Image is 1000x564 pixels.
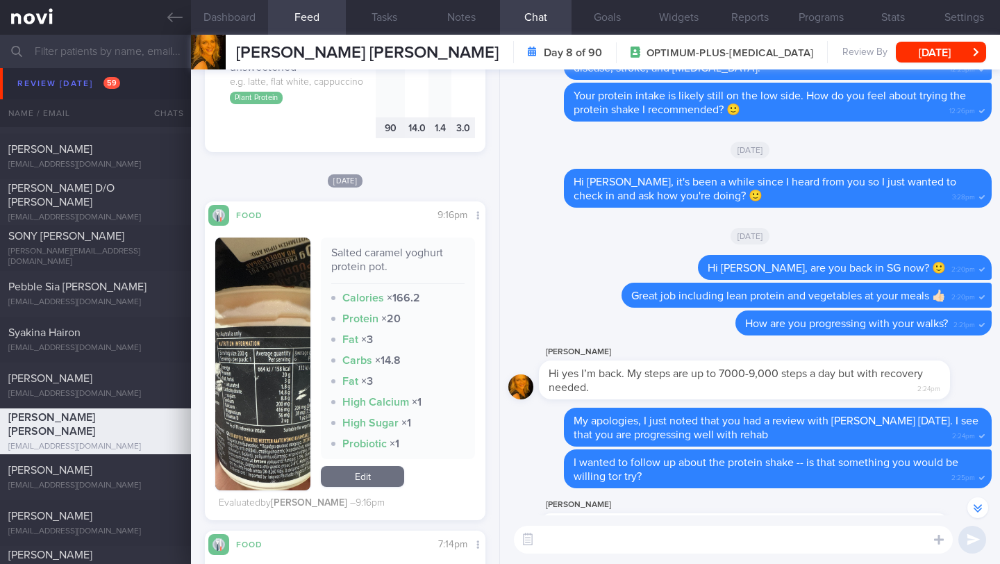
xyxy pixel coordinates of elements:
strong: Carbs [342,355,372,366]
img: Salted caramel yoghurt protein pot. [215,238,310,490]
span: [DATE] [731,228,770,244]
span: How are you progressing with your walks? [745,318,948,329]
strong: × 3 [361,376,373,387]
span: My apologies, I just noted that you had a review with [PERSON_NAME] [DATE]. I see that you are pr... [574,415,978,440]
div: Food [229,208,285,220]
span: Hi [PERSON_NAME], it's been a while since I heard from you so I just wanted to check in and ask h... [574,176,956,201]
strong: × 1 [401,417,411,429]
div: Evaluated by – 9:16pm [219,497,385,510]
div: e.g. latte, flat white, cappuccino [230,76,376,89]
div: 90 [376,117,405,139]
span: 7:14pm [438,540,467,549]
span: Hi [PERSON_NAME], are you back in SG now? 🙂 [708,263,946,274]
div: [PERSON_NAME][EMAIL_ADDRESS][DOMAIN_NAME] [8,70,183,91]
div: [EMAIL_ADDRESS][DOMAIN_NAME] [8,114,183,124]
span: Your protein intake is likely still on the low side. How do you feel about trying the protein sha... [574,90,966,115]
div: [EMAIL_ADDRESS][DOMAIN_NAME] [8,213,183,223]
strong: Fat [342,334,358,345]
span: OPTIMUM-PLUS-[MEDICAL_DATA] [647,47,813,60]
span: SONY [PERSON_NAME] [8,231,124,242]
div: 14.0 [405,42,428,117]
div: [EMAIL_ADDRESS][DOMAIN_NAME] [8,481,183,491]
div: 1.4 [428,117,452,139]
span: 2:20pm [951,289,975,302]
div: [PERSON_NAME][EMAIL_ADDRESS][DOMAIN_NAME] [8,247,183,267]
div: Plant Protein [230,92,283,104]
span: [PERSON_NAME] [8,373,92,384]
div: [EMAIL_ADDRESS][DOMAIN_NAME] [8,343,183,354]
span: Hi yes I’m back. My steps are up to 7000-9,000 steps a day but with recovery needed. [549,368,923,393]
strong: × 20 [381,313,401,324]
span: Try to keep up your fruit, vegetable, and whole grain intake. Fruits and vegetables are important... [574,21,969,74]
div: [EMAIL_ADDRESS][DOMAIN_NAME] [8,160,183,170]
div: [PERSON_NAME] [539,497,992,513]
span: 2:25pm [951,470,975,483]
span: 12:26pm [949,103,975,116]
span: 2:20pm [951,261,975,274]
div: [EMAIL_ADDRESS][DOMAIN_NAME] [8,526,183,537]
strong: × 1 [412,397,422,408]
span: [DATE] [731,142,770,158]
strong: Calories [342,292,384,304]
span: 9:16pm [437,210,467,220]
a: Edit [321,466,404,487]
span: [PERSON_NAME] [8,98,92,109]
span: 3:28pm [952,189,975,202]
span: [PERSON_NAME] [8,465,92,476]
div: 90 [376,42,405,117]
strong: Protein [342,313,378,324]
strong: Probiotic [342,438,387,449]
button: 1 cup Coffee, oat milk, unsweetened e.g. latte, flat white, cappuccino Plant Protein [215,42,376,117]
strong: × 1 [390,438,399,449]
span: 2:24pm [952,428,975,441]
span: I wanted to follow up about the protein shake -- is that something you would be willing tor try? [574,457,958,482]
span: [PERSON_NAME] [8,511,92,522]
span: [DATE] [328,174,362,188]
div: 3.0 [451,42,475,117]
strong: High Sugar [342,417,399,429]
div: [EMAIL_ADDRESS][DOMAIN_NAME] [8,389,183,399]
div: 14.0 [405,117,428,139]
span: 2:21pm [953,317,975,330]
span: Pebble Sia [PERSON_NAME] [8,281,147,292]
div: Salted caramel yoghurt protein pot. [331,246,465,284]
strong: × 3 [361,334,373,345]
strong: Fat [342,376,358,387]
span: [PERSON_NAME] [PERSON_NAME] [236,44,499,61]
span: Great job including lean protein and vegetables at your meals 👍🏻 [631,290,946,301]
strong: [PERSON_NAME] [271,498,347,508]
div: Food [229,538,285,549]
div: [EMAIL_ADDRESS][DOMAIN_NAME] [8,297,183,308]
div: 1.4 [428,42,452,117]
div: [PERSON_NAME] [539,344,992,360]
strong: × 166.2 [387,292,420,304]
strong: Day 8 of 90 [544,46,602,60]
button: [DATE] [896,42,986,63]
span: [PERSON_NAME] [8,144,92,155]
strong: High Calcium [342,397,409,408]
span: 2:24pm [917,381,940,394]
div: [EMAIL_ADDRESS][DOMAIN_NAME] [8,442,183,452]
span: [PERSON_NAME] [PERSON_NAME] [8,412,95,437]
div: 3.0 [451,117,475,139]
span: Syakina Hairon [8,327,81,338]
span: [PERSON_NAME] D/O [PERSON_NAME] [8,183,115,208]
span: Review By [842,47,887,59]
strong: × 14.8 [375,355,401,366]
